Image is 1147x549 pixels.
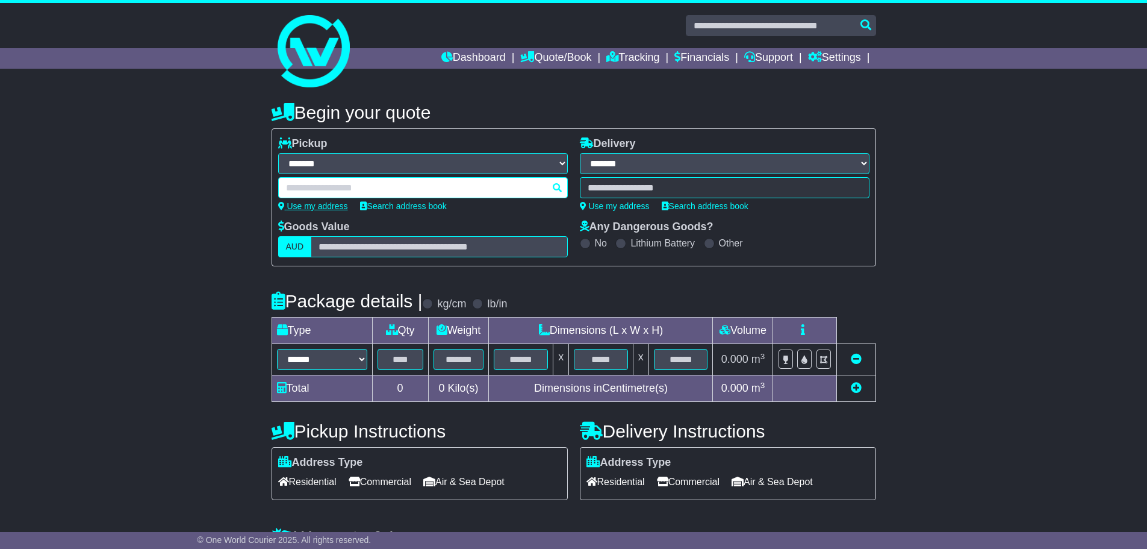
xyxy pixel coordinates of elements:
[580,221,713,234] label: Any Dangerous Goods?
[808,48,861,69] a: Settings
[760,352,765,361] sup: 3
[372,318,428,344] td: Qty
[278,472,337,491] span: Residential
[487,298,507,311] label: lb/in
[580,201,650,211] a: Use my address
[489,318,713,344] td: Dimensions (L x W x H)
[272,421,568,441] h4: Pickup Instructions
[441,48,506,69] a: Dashboard
[662,201,748,211] a: Search address book
[657,472,720,491] span: Commercial
[744,48,793,69] a: Support
[721,353,748,365] span: 0.000
[851,353,862,365] a: Remove this item
[713,318,773,344] td: Volume
[438,382,444,394] span: 0
[278,137,328,151] label: Pickup
[278,236,312,257] label: AUD
[278,456,363,469] label: Address Type
[278,201,348,211] a: Use my address
[851,382,862,394] a: Add new item
[586,472,645,491] span: Residential
[520,48,591,69] a: Quote/Book
[423,472,505,491] span: Air & Sea Depot
[553,344,569,375] td: x
[278,177,568,198] typeahead: Please provide city
[437,298,466,311] label: kg/cm
[272,318,372,344] td: Type
[719,237,743,249] label: Other
[428,318,489,344] td: Weight
[272,291,423,311] h4: Package details |
[630,237,695,249] label: Lithium Battery
[489,375,713,402] td: Dimensions in Centimetre(s)
[633,344,648,375] td: x
[760,381,765,390] sup: 3
[580,137,636,151] label: Delivery
[674,48,729,69] a: Financials
[428,375,489,402] td: Kilo(s)
[197,535,371,545] span: © One World Courier 2025. All rights reserved.
[751,353,765,365] span: m
[751,382,765,394] span: m
[360,201,447,211] a: Search address book
[272,102,876,122] h4: Begin your quote
[606,48,659,69] a: Tracking
[278,221,350,234] label: Goods Value
[580,421,876,441] h4: Delivery Instructions
[272,375,372,402] td: Total
[372,375,428,402] td: 0
[349,472,411,491] span: Commercial
[595,237,607,249] label: No
[732,472,813,491] span: Air & Sea Depot
[721,382,748,394] span: 0.000
[272,527,876,547] h4: Warranty & Insurance
[586,456,671,469] label: Address Type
